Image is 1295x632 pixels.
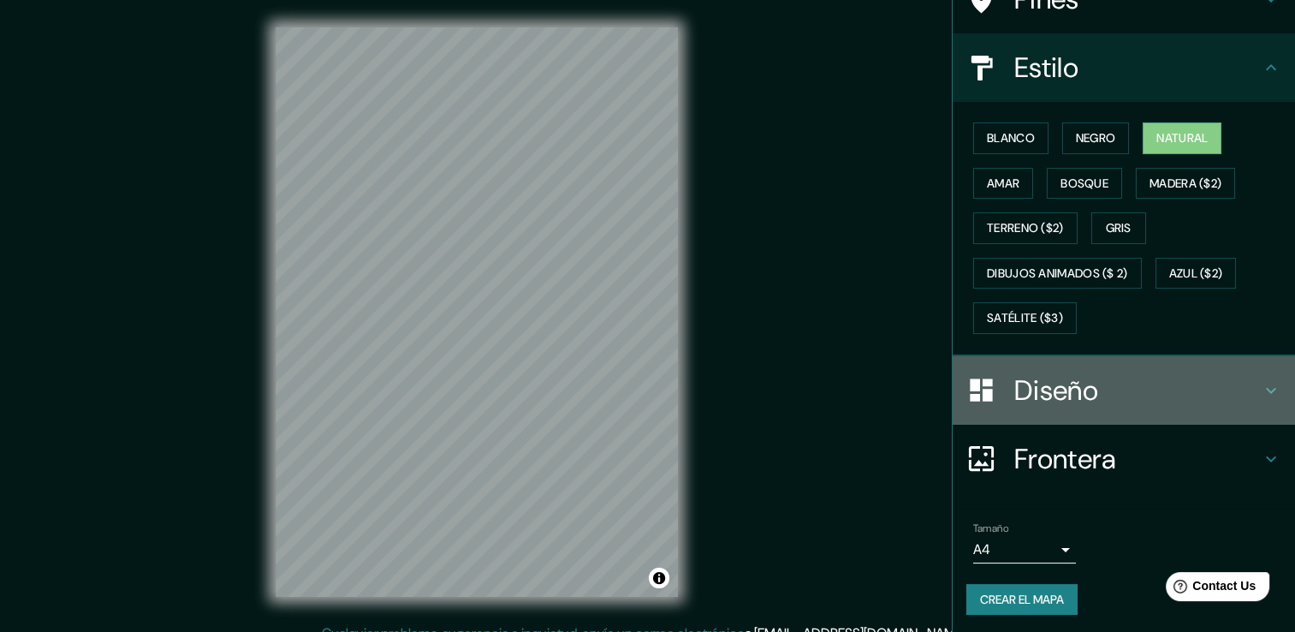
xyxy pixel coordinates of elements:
[1091,212,1146,244] button: Gris
[1014,373,1261,408] h4: Diseño
[1047,168,1122,200] button: Bosque
[1143,122,1221,154] button: Natural
[1143,565,1276,613] iframe: Help widget launcher
[1014,51,1261,85] h4: Estilo
[953,33,1295,102] div: Estilo
[973,302,1077,334] button: Satélite ($3)
[1014,442,1261,476] h4: Frontera
[953,356,1295,425] div: Diseño
[973,536,1076,563] div: A4
[973,168,1033,200] button: Amar
[649,568,669,588] button: Alternar atribución
[973,212,1078,244] button: Terreno ($2)
[1136,168,1235,200] button: Madera ($2)
[987,128,1035,149] font: Blanco
[973,521,1008,535] label: Tamaño
[276,27,678,597] canvas: Mapa
[980,589,1064,611] font: Crear el mapa
[1060,173,1108,194] font: Bosque
[1156,128,1208,149] font: Natural
[987,263,1128,284] font: Dibujos animados ($ 2)
[1076,128,1116,149] font: Negro
[987,307,1063,329] font: Satélite ($3)
[1106,218,1132,239] font: Gris
[1149,173,1221,194] font: Madera ($2)
[987,218,1064,239] font: Terreno ($2)
[1062,122,1130,154] button: Negro
[953,425,1295,493] div: Frontera
[1155,258,1237,289] button: Azul ($2)
[973,122,1048,154] button: Blanco
[973,258,1142,289] button: Dibujos animados ($ 2)
[987,173,1019,194] font: Amar
[966,584,1078,616] button: Crear el mapa
[1169,263,1223,284] font: Azul ($2)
